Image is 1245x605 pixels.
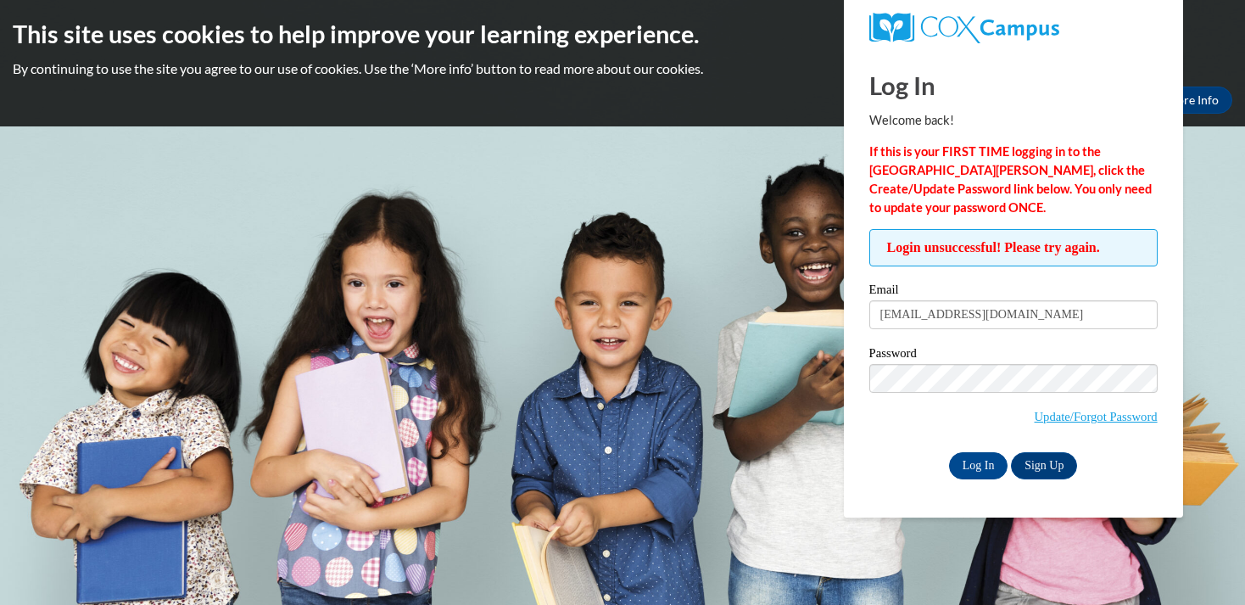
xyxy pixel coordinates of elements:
span: Login unsuccessful! Please try again. [869,229,1158,266]
img: COX Campus [869,13,1059,43]
label: Email [869,283,1158,300]
input: Log In [949,452,1008,479]
p: By continuing to use the site you agree to our use of cookies. Use the ‘More info’ button to read... [13,59,1232,78]
p: Welcome back! [869,111,1158,130]
a: More Info [1153,87,1232,114]
h1: Log In [869,68,1158,103]
h2: This site uses cookies to help improve your learning experience. [13,17,1232,51]
a: Update/Forgot Password [1035,410,1158,423]
a: Sign Up [1011,452,1077,479]
a: COX Campus [869,13,1158,43]
strong: If this is your FIRST TIME logging in to the [GEOGRAPHIC_DATA][PERSON_NAME], click the Create/Upd... [869,144,1152,215]
label: Password [869,347,1158,364]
